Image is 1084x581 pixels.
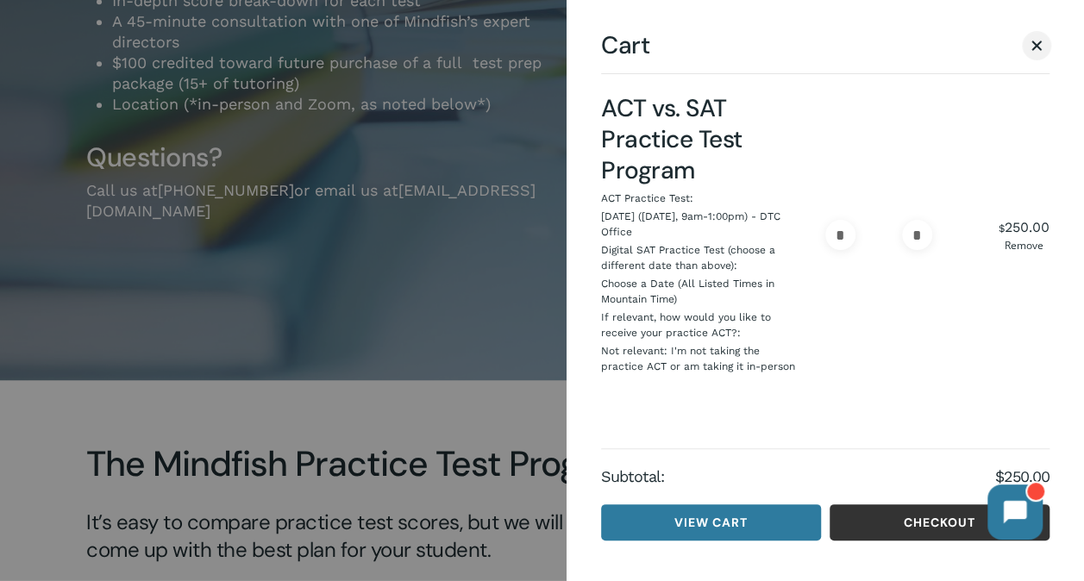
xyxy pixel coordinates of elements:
[601,92,743,186] a: ACT vs. SAT Practice Test Program
[601,504,821,540] a: View cart
[830,504,1050,540] a: Checkout
[601,191,693,209] dt: ACT Practice Test:
[601,309,796,343] dt: If relevant, how would you like to receive your practice ACT?:
[999,219,1050,235] bdi: 250.00
[970,467,1060,557] iframe: Chatbot
[601,242,796,276] dt: Digital SAT Practice Test (choose a different date than above):
[601,209,799,240] p: [DATE] ([DATE], 9am-1:00pm) - DTC Office
[601,343,799,374] p: Not relevant: I'm not taking the practice ACT or am taking it in-person
[601,466,995,487] strong: Subtotal:
[999,222,1005,234] span: $
[601,34,649,56] span: Cart
[999,241,1050,251] a: Remove ACT vs. SAT Practice Test Program from cart
[601,276,799,307] p: Choose a Date (All Listed Times in Mountain Time)
[859,220,899,250] input: Product quantity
